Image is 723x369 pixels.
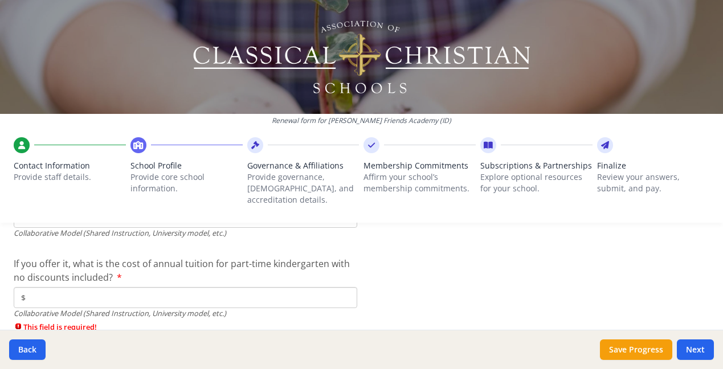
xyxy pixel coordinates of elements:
div: Collaborative Model (Shared Instruction, University model, etc.) [14,308,357,319]
p: Review your answers, submit, and pay. [597,171,709,194]
img: Logo [191,17,532,97]
span: Finalize [597,160,709,171]
button: Back [9,339,46,360]
p: Explore optional resources for your school. [480,171,593,194]
p: Provide governance, [DEMOGRAPHIC_DATA], and accreditation details. [247,171,360,206]
span: School Profile [130,160,243,171]
button: Next [677,339,714,360]
p: Provide core school information. [130,171,243,194]
span: Contact Information [14,160,126,171]
p: Provide staff details. [14,171,126,183]
span: Governance & Affiliations [247,160,360,171]
button: Save Progress [600,339,672,360]
span: Membership Commitments [363,160,476,171]
span: This field is required! [14,322,357,333]
p: Affirm your school’s membership commitments. [363,171,476,194]
span: If you offer it, what is the cost of annual tuition for part-time kindergarten with no discounts ... [14,257,350,284]
div: Collaborative Model (Shared Instruction, University model, etc.) [14,228,357,239]
span: Subscriptions & Partnerships [480,160,593,171]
